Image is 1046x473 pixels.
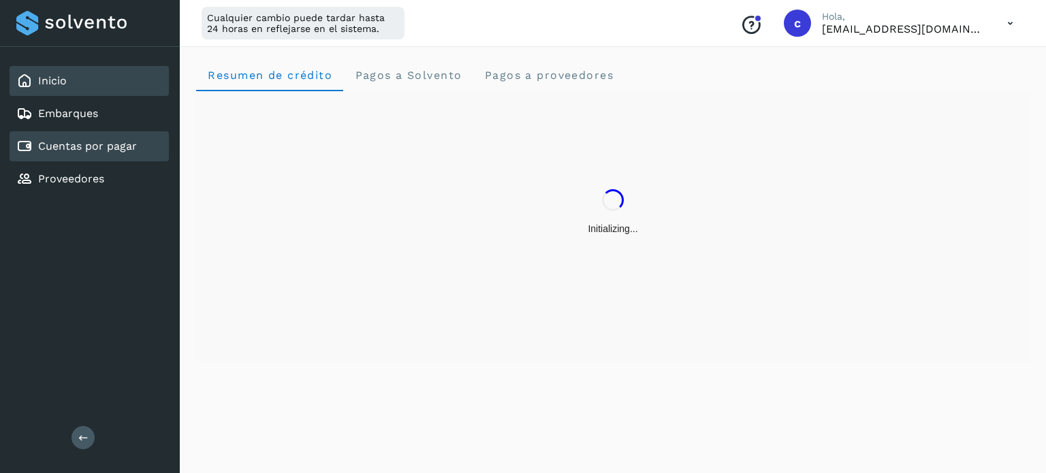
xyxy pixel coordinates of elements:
div: Cualquier cambio puede tardar hasta 24 horas en reflejarse en el sistema. [202,7,405,39]
span: Resumen de crédito [207,69,332,82]
div: Embarques [10,99,169,129]
a: Inicio [38,74,67,87]
div: Proveedores [10,164,169,194]
a: Proveedores [38,172,104,185]
p: cxp1@53cargo.com [822,22,985,35]
span: Pagos a proveedores [484,69,614,82]
a: Embarques [38,107,98,120]
p: Hola, [822,11,985,22]
div: Inicio [10,66,169,96]
span: Pagos a Solvento [354,69,462,82]
div: Cuentas por pagar [10,131,169,161]
a: Cuentas por pagar [38,140,137,152]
